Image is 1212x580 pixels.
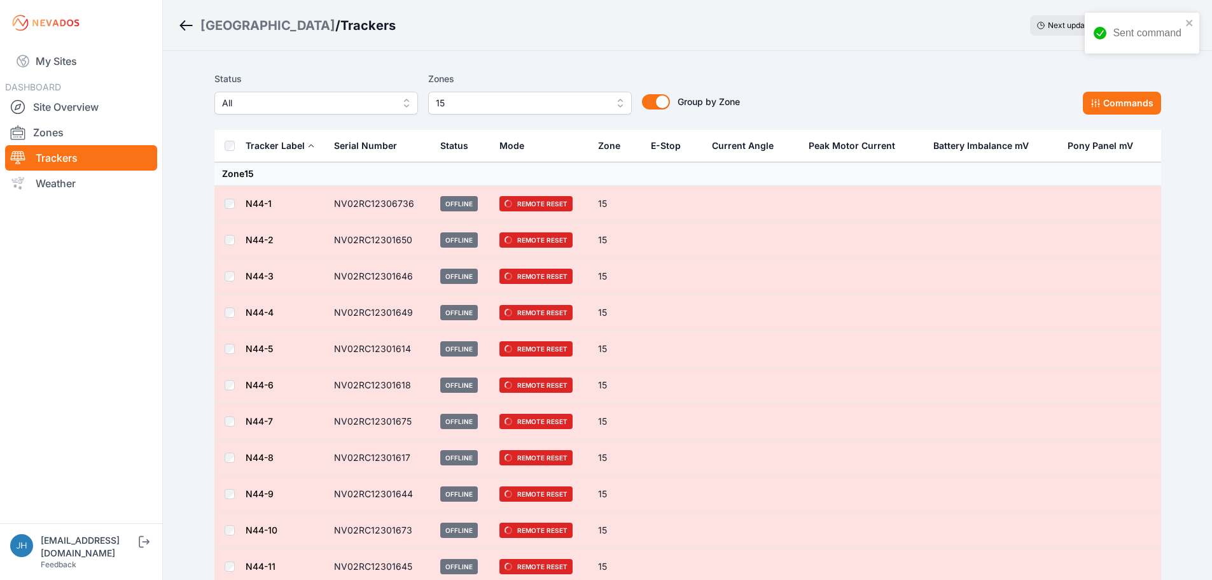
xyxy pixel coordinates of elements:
button: E-Stop [651,131,691,161]
button: Mode [499,131,534,161]
a: N44-4 [246,307,274,318]
span: Remote Reset [499,486,573,502]
span: Remote Reset [499,414,573,429]
span: Remote Reset [499,196,573,211]
a: My Sites [5,46,157,76]
button: Status [440,131,478,161]
a: Weather [5,171,157,196]
span: Remote Reset [499,341,573,357]
a: [GEOGRAPHIC_DATA] [200,17,335,34]
td: NV02RC12301644 [326,476,433,513]
td: NV02RC12301675 [326,404,433,440]
button: Current Angle [712,131,784,161]
td: NV02RC12301614 [326,331,433,367]
span: DASHBOARD [5,81,61,92]
a: N44-11 [246,561,275,572]
span: All [222,95,393,111]
td: 15 [590,258,643,295]
span: Remote Reset [499,269,573,284]
a: Feedback [41,560,76,569]
div: Status [440,139,468,152]
div: Tracker Label [246,139,305,152]
span: Remote Reset [499,523,573,538]
button: Serial Number [334,131,407,161]
button: 15 [428,92,632,115]
span: Offline [440,486,478,502]
td: 15 [590,331,643,367]
span: Offline [440,559,478,574]
span: Remote Reset [499,450,573,465]
a: N44-10 [246,525,277,535]
td: NV02RC12301618 [326,367,433,404]
span: Offline [440,450,478,465]
span: Remote Reset [499,378,573,393]
div: Pony Panel mV [1068,139,1133,152]
a: N44-3 [246,271,274,281]
span: Offline [440,341,478,357]
a: N44-7 [246,416,273,427]
td: 15 [590,476,643,513]
div: Mode [499,139,524,152]
a: N44-5 [246,343,273,354]
td: 15 [590,186,643,222]
span: Remote Reset [499,305,573,320]
td: NV02RC12301650 [326,222,433,258]
span: 15 [436,95,606,111]
td: 15 [590,222,643,258]
span: Offline [440,305,478,320]
h3: Trackers [340,17,396,34]
td: Zone 15 [214,162,1161,186]
a: Zones [5,120,157,145]
a: N44-9 [246,488,274,499]
a: N44-6 [246,379,274,390]
div: Current Angle [712,139,774,152]
td: 15 [590,404,643,440]
button: Commands [1083,92,1161,115]
div: Battery Imbalance mV [933,139,1029,152]
span: Remote Reset [499,232,573,248]
a: N44-1 [246,198,272,209]
a: N44-8 [246,452,274,463]
td: 15 [590,367,643,404]
span: Remote Reset [499,559,573,574]
div: Serial Number [334,139,397,152]
td: 15 [590,295,643,331]
span: Offline [440,378,478,393]
label: Zones [428,71,632,87]
td: NV02RC12301646 [326,258,433,295]
td: NV02RC12301617 [326,440,433,476]
span: Offline [440,523,478,538]
td: NV02RC12301673 [326,513,433,549]
button: close [1185,18,1194,28]
button: All [214,92,418,115]
button: Tracker Label [246,131,315,161]
span: Offline [440,269,478,284]
span: Offline [440,232,478,248]
div: [EMAIL_ADDRESS][DOMAIN_NAME] [41,534,136,560]
span: Offline [440,196,478,211]
label: Status [214,71,418,87]
button: Peak Motor Current [809,131,905,161]
div: Sent command [1113,25,1181,41]
td: 15 [590,513,643,549]
img: Nevados [10,13,81,33]
img: jhaberkorn@invenergy.com [10,534,33,557]
nav: Breadcrumb [178,9,396,42]
span: Group by Zone [678,96,740,107]
button: Battery Imbalance mV [933,131,1039,161]
td: NV02RC12301649 [326,295,433,331]
span: Offline [440,414,478,429]
td: NV02RC12306736 [326,186,433,222]
div: E-Stop [651,139,681,152]
a: Site Overview [5,94,157,120]
a: Trackers [5,145,157,171]
div: Peak Motor Current [809,139,895,152]
button: Zone [598,131,630,161]
a: N44-2 [246,234,274,245]
button: Pony Panel mV [1068,131,1143,161]
span: Next update in [1048,20,1100,30]
span: / [335,17,340,34]
div: Zone [598,139,620,152]
td: 15 [590,440,643,476]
